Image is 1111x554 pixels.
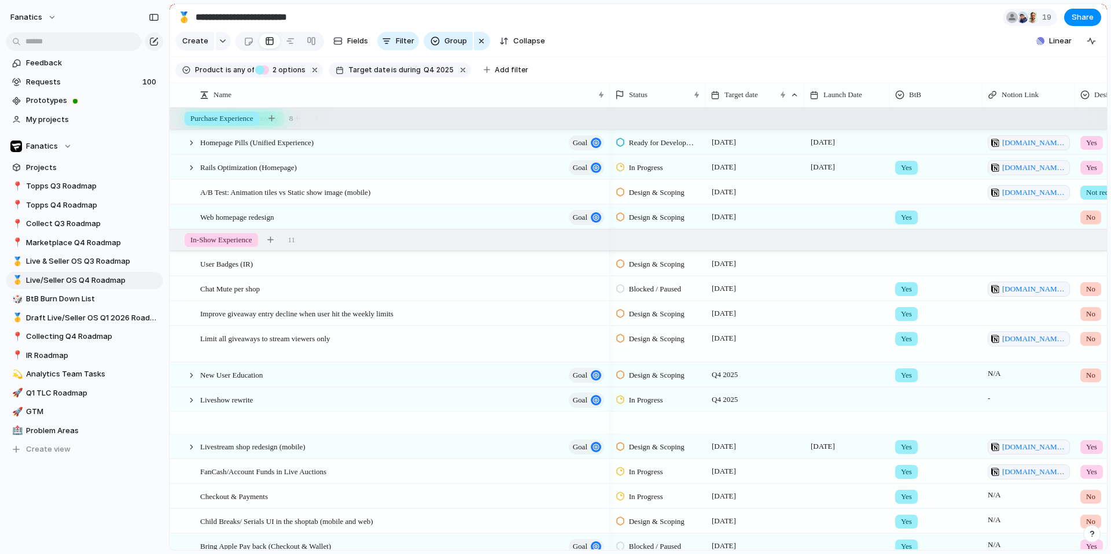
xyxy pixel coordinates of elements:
span: Feedback [26,57,159,69]
span: Create [182,35,208,47]
span: GTM [26,406,159,418]
span: 19 [1042,12,1055,23]
span: [DATE] [709,306,739,320]
span: goal [573,209,587,226]
a: 📍Topps Q4 Roadmap [6,197,163,214]
span: Add filter [495,65,528,75]
span: Yes [1086,441,1097,453]
span: options [269,65,306,75]
div: 🥇Draft Live/Seller OS Q1 2026 Roadmap [6,309,163,327]
a: [DOMAIN_NAME][URL] [988,135,1070,150]
a: 🚀GTM [6,403,163,420]
a: Projects [6,159,163,176]
span: Yes [901,333,912,345]
a: 📍IR Roadmap [6,347,163,364]
a: [DOMAIN_NAME][URL] [988,439,1070,455]
span: [DATE] [808,135,838,149]
button: 📍 [10,237,22,249]
a: 📍Collect Q3 Roadmap [6,215,163,232]
span: Blocked / Paused [629,283,681,295]
span: Prototypes [26,95,159,106]
span: Liveshow rewrite [200,393,253,406]
span: A/B Test: Animation tiles vs Static show image (mobile) [200,185,370,198]
span: In Progress [629,394,663,406]
span: goal [573,160,587,176]
a: Feedback [6,54,163,72]
span: Collect Q3 Roadmap [26,218,159,230]
span: [DOMAIN_NAME][URL] [1002,162,1066,173]
button: goal [569,439,604,455]
a: 🏥Problem Areas [6,422,163,439]
span: [DATE] [709,489,739,503]
span: [DOMAIN_NAME][URL] [1002,441,1066,453]
button: 📍 [10,331,22,342]
span: New User Education [200,368,263,381]
span: Yes [901,541,912,552]
span: Design & Scoping [629,441,685,453]
span: Blocked / Paused [629,541,681,552]
div: 📍 [12,198,20,212]
span: Yes [901,466,912,478]
button: 🏥 [10,425,22,437]
span: [DOMAIN_NAME][URL] [1002,466,1066,478]
span: Launch Date [823,89,862,101]
span: goal [573,367,587,383]
span: FanCash/Account Funds in Live Auctions [200,464,326,478]
span: during [397,65,421,75]
div: 📍 [12,236,20,249]
div: 🥇 [12,274,20,287]
span: No [1086,283,1095,295]
button: 📍 [10,180,22,192]
span: [DATE] [709,331,739,345]
span: Name [214,89,231,101]
button: 📍 [10,350,22,361]
span: Requests [26,76,139,88]
button: 🚀 [10,406,22,418]
span: [DATE] [709,135,739,149]
span: Design & Scoping [629,370,685,381]
span: Yes [901,162,912,173]
a: 💫Analytics Team Tasks [6,365,163,383]
span: BtB Burn Down List [26,293,159,305]
div: 📍Collecting Q4 Roadmap [6,328,163,345]
span: [DATE] [709,514,739,528]
div: 🥇 [12,255,20,268]
a: Requests100 [6,73,163,91]
span: No [1086,333,1095,345]
span: N/A [983,534,1075,551]
span: goal [573,135,587,151]
span: Problem Areas [26,425,159,437]
span: Design & Scoping [629,212,685,223]
span: Yes [901,212,912,223]
div: 📍 [12,217,20,231]
button: fanatics [5,8,62,27]
button: 2 options [255,64,308,76]
span: In-Show Experience [190,234,252,246]
span: Yes [901,491,912,503]
span: goal [573,439,587,455]
a: [DOMAIN_NAME][URL] [988,282,1070,297]
div: 🥇Live/Seller OS Q4 Roadmap [6,272,163,289]
span: [DOMAIN_NAME][URL] [1002,283,1066,295]
span: [DATE] [709,185,739,199]
span: No [1086,370,1095,381]
span: [DATE] [709,160,739,174]
a: 🥇Live & Seller OS Q3 Roadmap [6,253,163,270]
span: 2 [269,65,278,74]
a: 🎲BtB Burn Down List [6,290,163,308]
span: Yes [1086,466,1097,478]
button: Create view [6,441,163,458]
span: Filter [396,35,414,47]
span: Child Breaks/ Serials UI in the shoptab (mobile and web) [200,514,373,527]
span: Linear [1049,35,1072,47]
span: [DATE] [709,539,739,553]
span: No [1086,308,1095,320]
button: isduring [390,64,422,76]
button: 🥇 [10,275,22,286]
span: 8 [289,113,293,124]
span: IR Roadmap [26,350,159,361]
